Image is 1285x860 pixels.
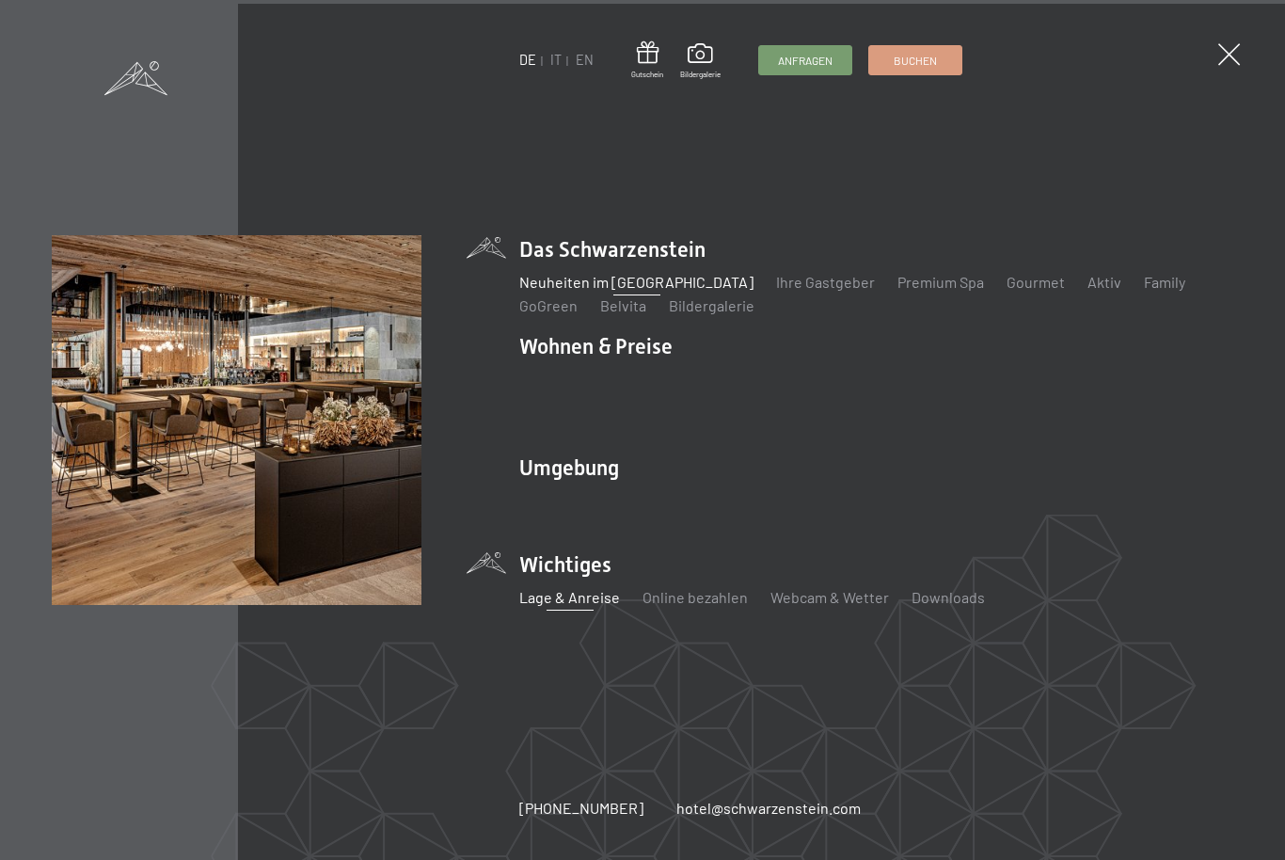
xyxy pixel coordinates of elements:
a: Gourmet [1007,273,1065,291]
a: Family [1144,273,1185,291]
a: Webcam & Wetter [770,588,889,606]
a: GoGreen [519,296,578,314]
span: Gutschein [631,70,663,80]
a: IT [550,52,562,68]
span: Bildergalerie [680,70,721,80]
a: Online bezahlen [642,588,748,606]
a: Lage & Anreise [519,588,620,606]
a: Neuheiten im [GEOGRAPHIC_DATA] [519,273,754,291]
a: Bildergalerie [680,43,721,79]
a: hotel@schwarzenstein.com [676,798,861,819]
span: Buchen [894,53,937,69]
a: EN [576,52,594,68]
span: Anfragen [778,53,833,69]
a: Downloads [912,588,985,606]
a: Ihre Gastgeber [776,273,875,291]
a: Aktiv [1087,273,1121,291]
a: Bildergalerie [669,296,754,314]
a: Belvita [600,296,646,314]
a: Premium Spa [897,273,984,291]
a: Anfragen [759,46,851,74]
span: [PHONE_NUMBER] [519,799,643,817]
a: [PHONE_NUMBER] [519,798,643,819]
a: Gutschein [631,41,663,80]
a: DE [519,52,536,68]
a: Buchen [869,46,961,74]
